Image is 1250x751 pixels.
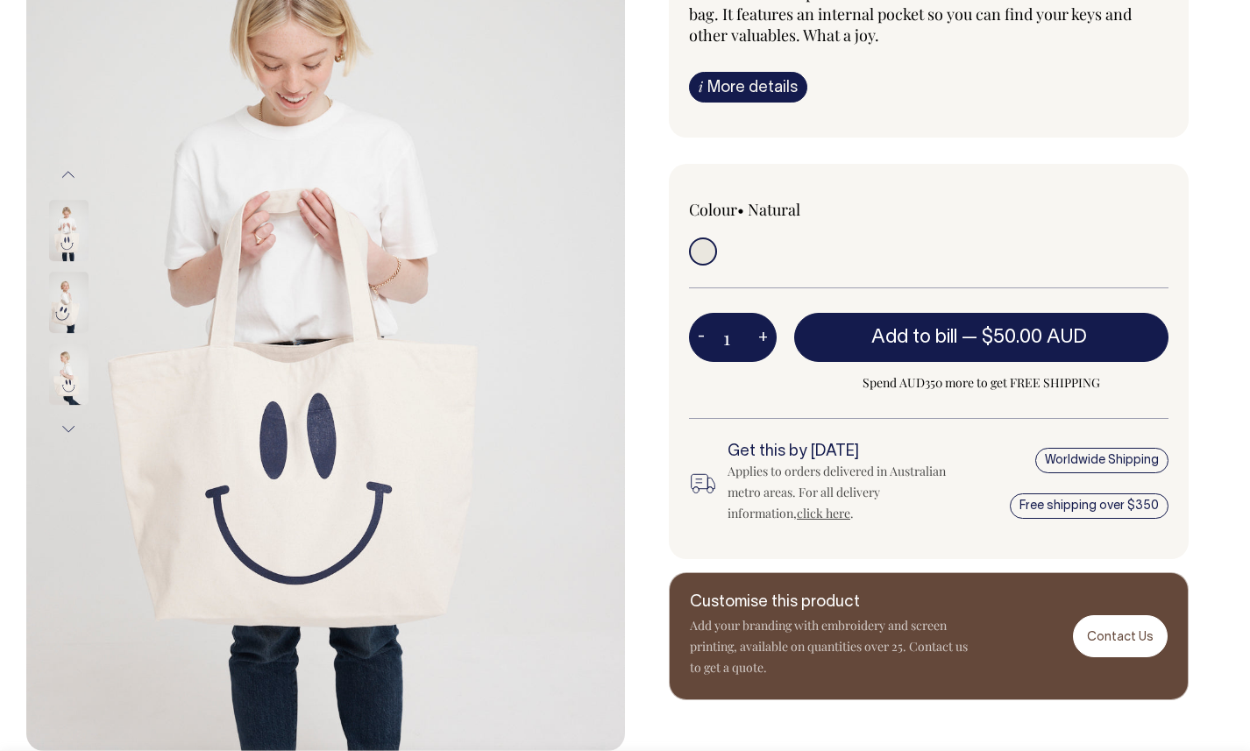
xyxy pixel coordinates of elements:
[699,77,703,96] span: i
[690,615,970,678] p: Add your branding with embroidery and screen printing, available on quantities over 25. Contact u...
[728,461,950,524] div: Applies to orders delivered in Australian metro areas. For all delivery information, .
[55,155,82,195] button: Previous
[49,344,89,405] img: Smile Market Bag
[689,72,807,103] a: iMore details
[962,329,1091,346] span: —
[982,329,1087,346] span: $50.00 AUD
[728,443,950,461] h6: Get this by [DATE]
[49,272,89,333] img: Smile Market Bag
[794,313,1168,362] button: Add to bill —$50.00 AUD
[55,410,82,450] button: Next
[689,199,881,220] div: Colour
[749,320,777,355] button: +
[1073,615,1168,656] a: Contact Us
[737,199,744,220] span: •
[49,200,89,261] img: Smile Market Bag
[794,372,1168,393] span: Spend AUD350 more to get FREE SHIPPING
[689,320,714,355] button: -
[748,199,800,220] label: Natural
[871,329,957,346] span: Add to bill
[797,505,850,521] a: click here
[690,594,970,612] h6: Customise this product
